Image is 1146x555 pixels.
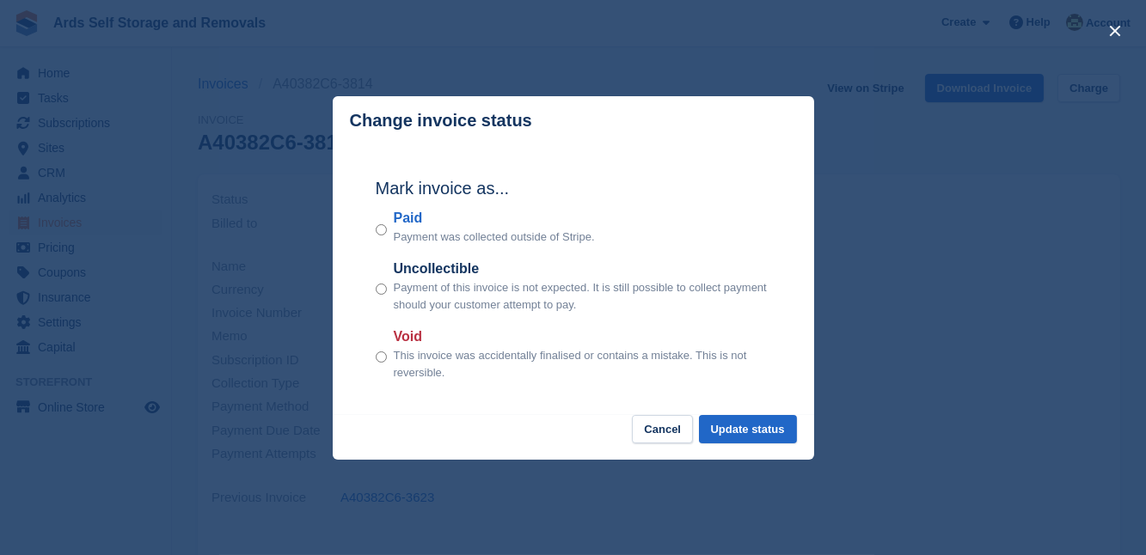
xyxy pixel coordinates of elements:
[394,326,771,347] label: Void
[699,415,797,443] button: Update status
[394,279,771,313] p: Payment of this invoice is not expected. It is still possible to collect payment should your cust...
[394,229,595,246] p: Payment was collected outside of Stripe.
[394,347,771,381] p: This invoice was accidentally finalised or contains a mistake. This is not reversible.
[1101,17,1129,45] button: close
[350,111,532,131] p: Change invoice status
[394,208,595,229] label: Paid
[632,415,693,443] button: Cancel
[376,175,771,201] h2: Mark invoice as...
[394,259,771,279] label: Uncollectible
